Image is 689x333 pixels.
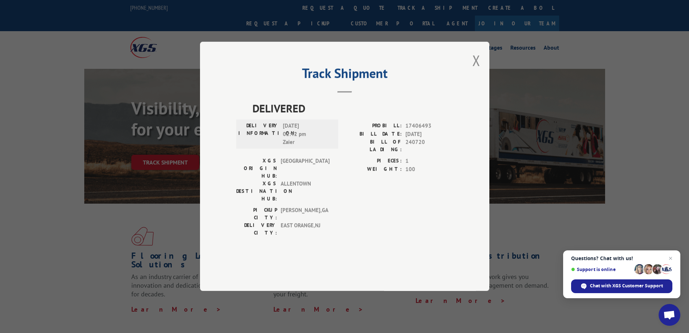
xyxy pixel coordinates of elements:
[281,157,329,180] span: [GEOGRAPHIC_DATA]
[281,207,329,222] span: [PERSON_NAME] , GA
[472,51,480,70] button: Close modal
[345,130,402,138] label: BILL DATE:
[571,267,632,272] span: Support is online
[345,122,402,130] label: PROBILL:
[236,180,277,203] label: XGS DESTINATION HUB:
[405,165,453,174] span: 100
[590,283,663,289] span: Chat with XGS Customer Support
[405,122,453,130] span: 17406493
[281,222,329,237] span: EAST ORANGE , NJ
[281,180,329,203] span: ALLENTOWN
[236,222,277,237] label: DELIVERY CITY:
[345,165,402,174] label: WEIGHT:
[238,122,279,147] label: DELIVERY INFORMATION:
[666,254,675,263] span: Close chat
[405,138,453,154] span: 240720
[659,304,680,326] div: Open chat
[571,255,672,261] span: Questions? Chat with us!
[571,279,672,293] div: Chat with XGS Customer Support
[252,100,453,117] span: DELIVERED
[405,130,453,138] span: [DATE]
[236,207,277,222] label: PICKUP CITY:
[405,157,453,166] span: 1
[345,157,402,166] label: PIECES:
[236,157,277,180] label: XGS ORIGIN HUB:
[283,122,332,147] span: [DATE] 02:42 pm Zaier
[236,68,453,82] h2: Track Shipment
[345,138,402,154] label: BILL OF LADING:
